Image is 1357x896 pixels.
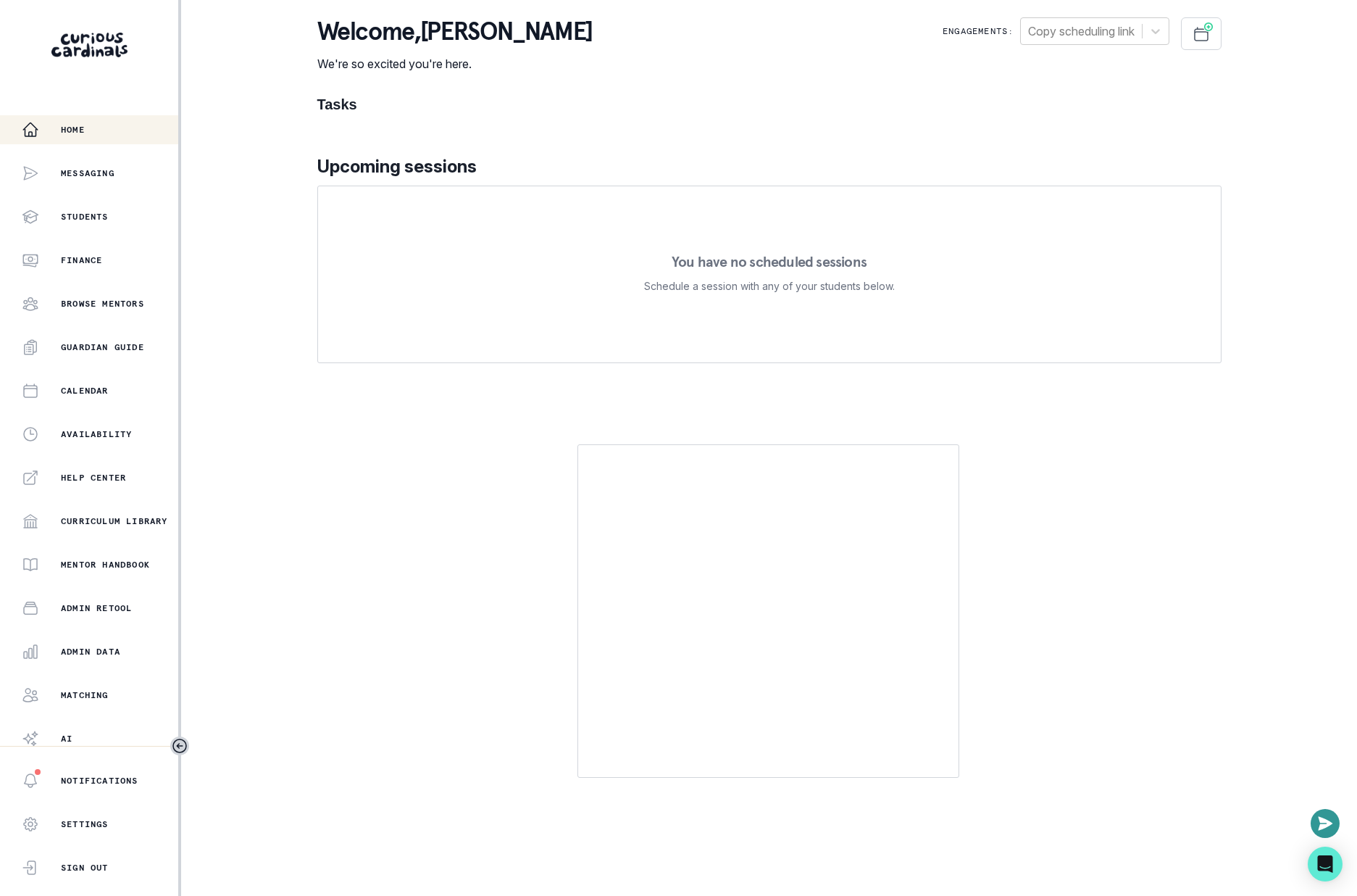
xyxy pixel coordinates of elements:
p: Availability [61,428,132,440]
p: Schedule a session with any of your students below. [644,278,895,295]
button: Toggle sidebar [170,737,189,755]
p: Settings [61,818,109,830]
p: Messaging [61,167,114,179]
p: Home [61,124,85,136]
div: Copy scheduling link [1028,22,1135,40]
p: Help Center [61,472,126,484]
p: Browse Mentors [61,298,144,310]
h1: Tasks [317,96,1222,113]
p: Notifications [61,775,138,787]
p: Students [61,211,109,223]
img: Curious Cardinals Logo [51,33,128,57]
button: Schedule Sessions [1181,17,1222,50]
p: AI [61,733,72,744]
p: We're so excited you're here. [317,55,593,72]
p: You have no scheduled sessions [672,254,867,269]
p: Sign Out [61,862,109,874]
p: Calendar [61,385,109,397]
p: Mentor Handbook [61,559,150,571]
p: Upcoming sessions [317,154,1222,180]
p: Admin Data [61,646,120,658]
p: Matching [61,689,109,701]
p: Finance [61,254,102,266]
p: Curriculum Library [61,515,168,527]
p: Admin Retool [61,602,132,614]
p: Welcome , [PERSON_NAME] [317,17,593,46]
div: Open Intercom Messenger [1308,847,1343,882]
p: Engagements: [943,25,1014,37]
button: Open or close messaging widget [1311,809,1340,838]
p: Guardian Guide [61,341,144,353]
